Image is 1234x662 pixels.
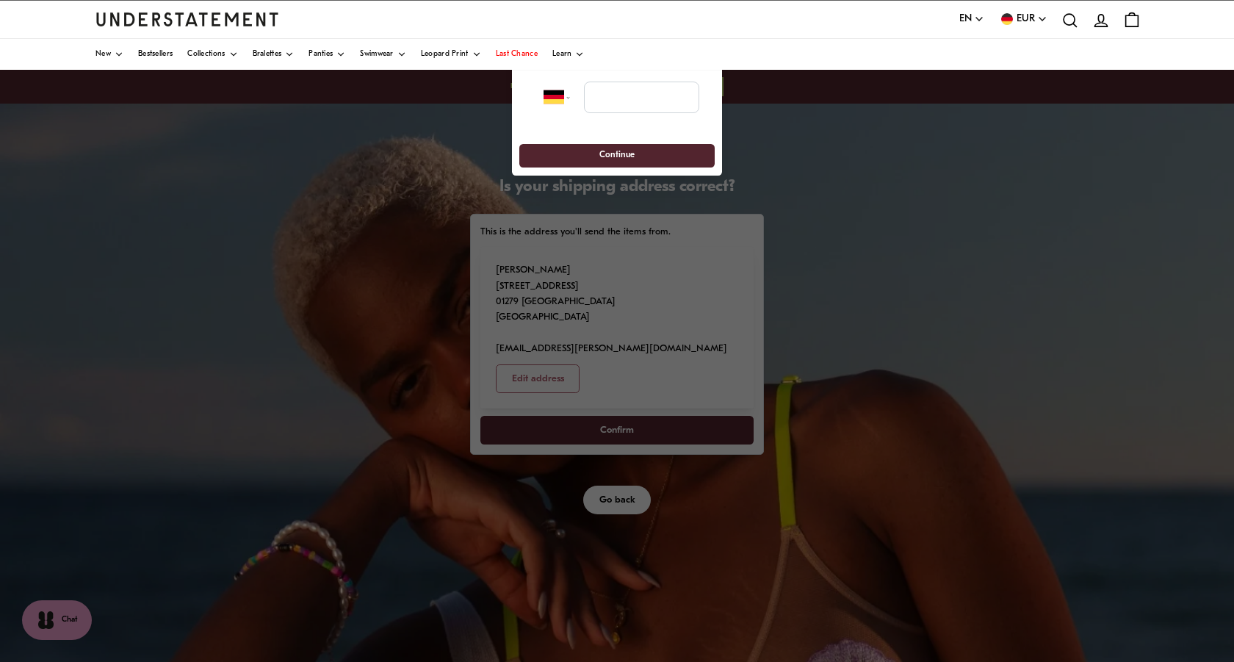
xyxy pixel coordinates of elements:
a: Learn [552,39,585,70]
span: Bralettes [253,51,282,58]
span: Collections [187,51,225,58]
span: EN [959,11,972,27]
span: Bestsellers [138,51,173,58]
span: Continue [599,145,635,168]
a: Bralettes [253,39,295,70]
span: Swimwear [360,51,393,58]
a: Panties [308,39,345,70]
span: EUR [1017,11,1035,27]
span: New [95,51,111,58]
a: Understatement Homepage [95,12,279,26]
a: Leopard Print [421,39,481,70]
span: Learn [552,51,572,58]
a: Bestsellers [138,39,173,70]
button: Continue [519,144,714,168]
a: Collections [187,39,237,70]
a: Swimwear [360,39,405,70]
span: Last Chance [496,51,538,58]
a: Last Chance [496,39,538,70]
span: Leopard Print [421,51,469,58]
span: Panties [308,51,333,58]
button: EN [959,11,984,27]
button: EUR [999,11,1047,27]
a: New [95,39,123,70]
